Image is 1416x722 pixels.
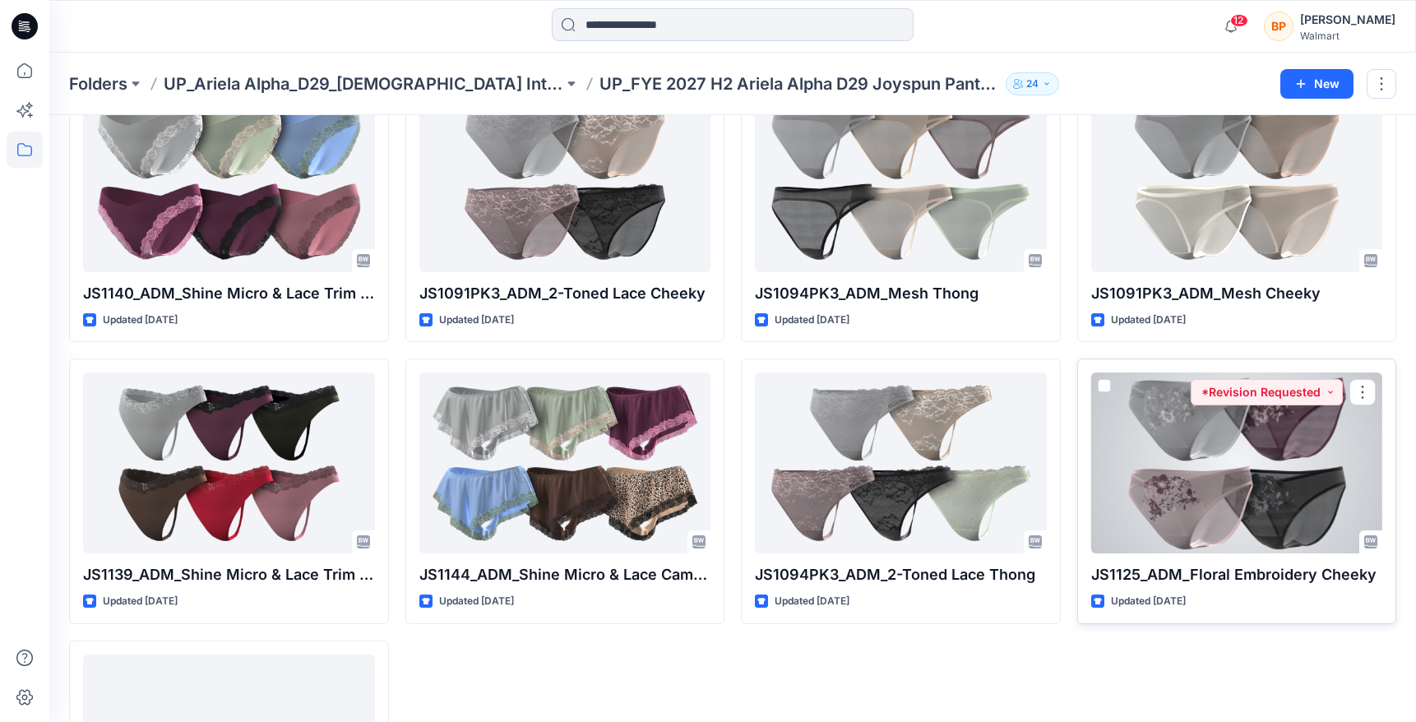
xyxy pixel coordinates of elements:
[1230,14,1248,27] span: 12
[1280,69,1354,99] button: New
[83,282,375,305] p: JS1140_ADM_Shine Micro & Lace Trim Cheeky
[419,563,711,586] p: JS1144_ADM_Shine Micro & Lace Cami/Flutter Cheeky Set
[83,563,375,586] p: JS1139_ADM_Shine Micro & Lace Trim Thong
[164,72,563,95] a: UP_Ariela Alpha_D29_[DEMOGRAPHIC_DATA] Intimates - Joyspun
[755,563,1047,586] p: JS1094PK3_ADM_2-Toned Lace Thong
[755,282,1047,305] p: JS1094PK3_ADM_Mesh Thong
[1111,593,1186,610] p: Updated [DATE]
[1111,312,1186,329] p: Updated [DATE]
[103,312,178,329] p: Updated [DATE]
[1006,72,1059,95] button: 24
[69,72,127,95] a: Folders
[419,373,711,553] a: JS1144_ADM_Shine Micro & Lace Cami/Flutter Cheeky Set
[103,593,178,610] p: Updated [DATE]
[439,593,514,610] p: Updated [DATE]
[1264,12,1293,41] div: BP
[83,373,375,553] a: JS1139_ADM_Shine Micro & Lace Trim Thong
[1300,10,1395,30] div: [PERSON_NAME]
[1300,30,1395,42] div: Walmart
[1091,282,1383,305] p: JS1091PK3_ADM_Mesh Cheeky
[599,72,999,95] p: UP_FYE 2027 H2 Ariela Alpha D29 Joyspun Panties
[83,91,375,272] a: JS1140_ADM_Shine Micro & Lace Trim Cheeky
[419,91,711,272] a: JS1091PK3_ADM_2-Toned Lace Cheeky
[439,312,514,329] p: Updated [DATE]
[755,91,1047,272] a: JS1094PK3_ADM_Mesh Thong
[755,373,1047,553] a: JS1094PK3_ADM_2-Toned Lace Thong
[775,593,849,610] p: Updated [DATE]
[1091,373,1383,553] a: JS1125_ADM_Floral Embroidery Cheeky
[1026,75,1039,93] p: 24
[1091,91,1383,272] a: JS1091PK3_ADM_Mesh Cheeky
[1091,563,1383,586] p: JS1125_ADM_Floral Embroidery Cheeky
[419,282,711,305] p: JS1091PK3_ADM_2-Toned Lace Cheeky
[775,312,849,329] p: Updated [DATE]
